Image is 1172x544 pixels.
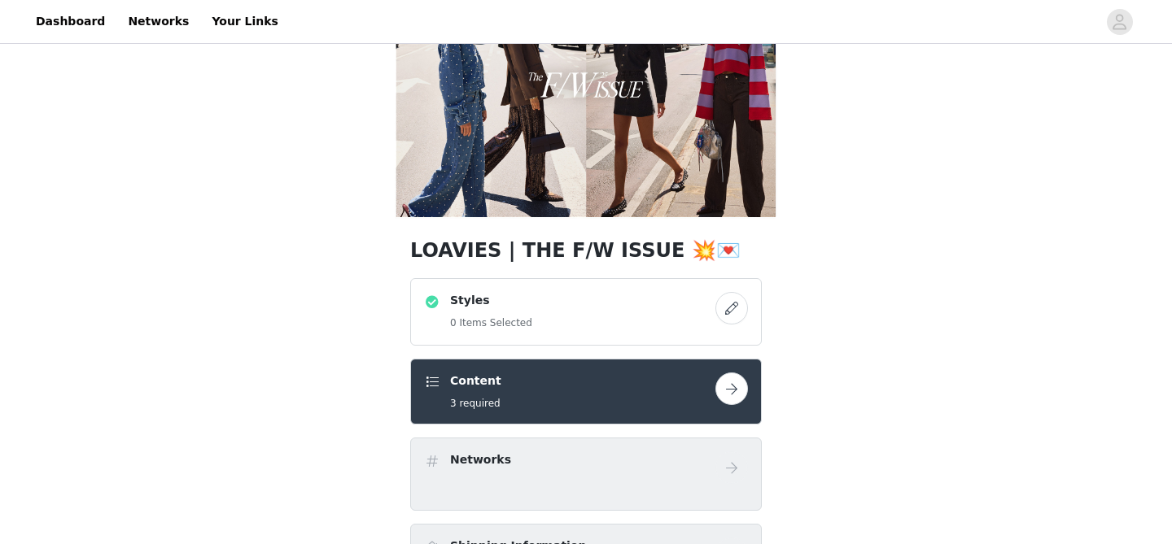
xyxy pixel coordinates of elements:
[410,236,762,265] h1: LOAVIES | THE F/W ISSUE 💥💌
[118,3,199,40] a: Networks
[410,437,762,511] div: Networks
[410,359,762,424] div: Content
[450,451,511,468] h4: Networks
[450,372,501,390] h4: Content
[410,278,762,346] div: Styles
[450,292,532,309] h4: Styles
[1112,9,1127,35] div: avatar
[26,3,115,40] a: Dashboard
[450,316,532,330] h5: 0 Items Selected
[202,3,288,40] a: Your Links
[450,396,501,411] h5: 3 required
